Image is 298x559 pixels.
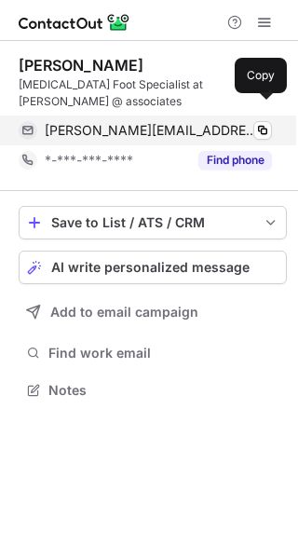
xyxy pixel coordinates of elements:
span: [PERSON_NAME][EMAIL_ADDRESS][DOMAIN_NAME] [45,122,258,139]
button: Add to email campaign [19,295,287,329]
button: Reveal Button [198,151,272,170]
button: save-profile-one-click [19,206,287,239]
button: AI write personalized message [19,251,287,284]
img: ContactOut v5.3.10 [19,11,130,34]
span: Notes [48,382,279,399]
div: Save to List / ATS / CRM [51,215,254,230]
button: Find work email [19,340,287,366]
div: [MEDICAL_DATA] Foot Specialist at [PERSON_NAME] @ associates [19,76,287,110]
span: Find work email [48,345,279,361]
span: AI write personalized message [51,260,250,275]
div: [PERSON_NAME] [19,56,143,75]
button: Notes [19,377,287,403]
span: Add to email campaign [50,305,198,320]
